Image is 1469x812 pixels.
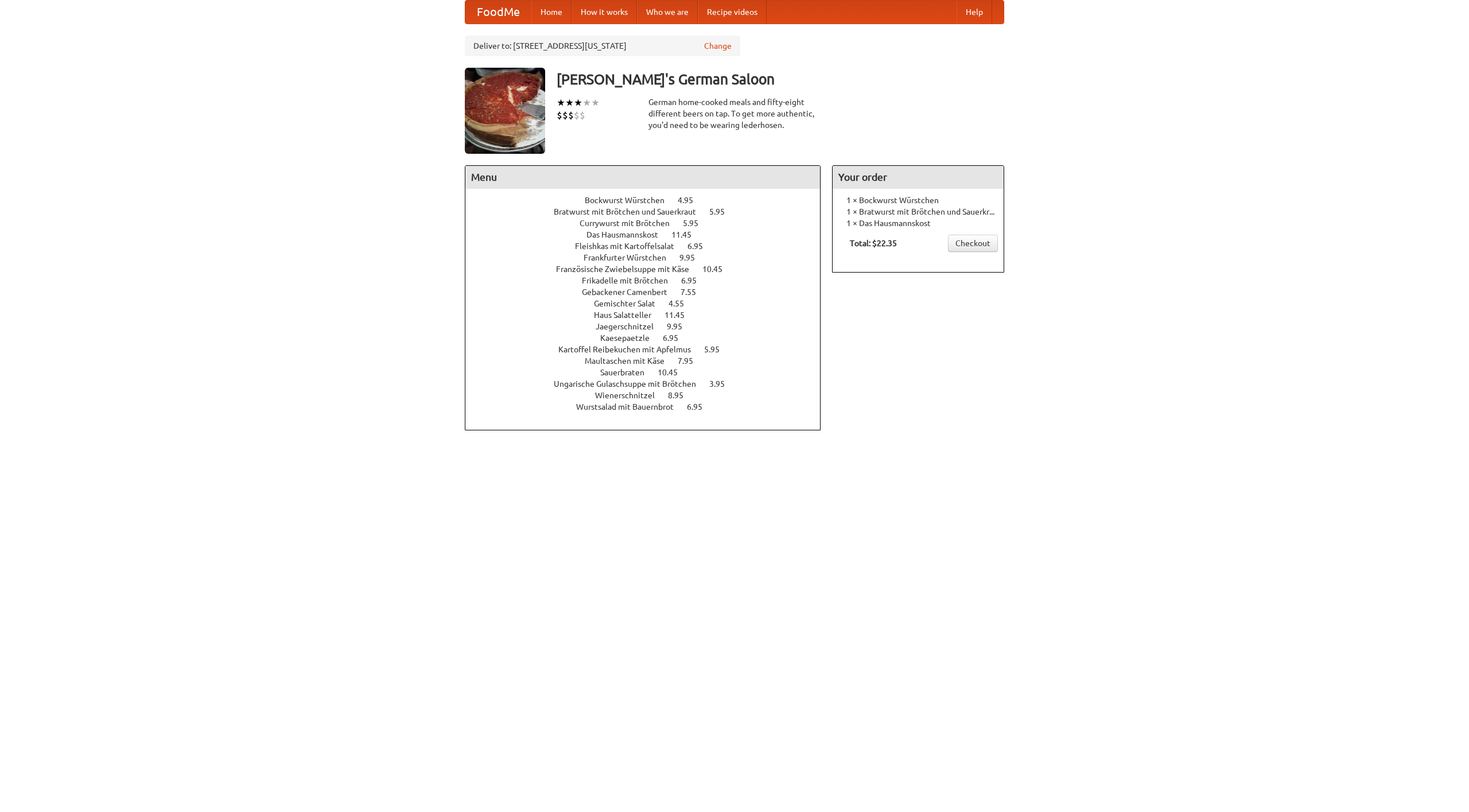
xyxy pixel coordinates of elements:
a: Checkout [948,235,998,252]
li: 1 × Bockwurst Würstchen [838,195,998,206]
li: $ [580,109,585,122]
span: 5.95 [709,207,736,216]
span: 9.95 [667,322,694,331]
div: Deliver to: [STREET_ADDRESS][US_STATE] [465,36,740,56]
span: Haus Salatteller [594,310,663,320]
div: German home-cooked meals and fifty-eight different beers on tap. To get more authentic, you'd nee... [648,96,821,131]
span: 5.95 [683,219,710,228]
a: Haus Salatteller 11.45 [594,310,706,320]
span: Kartoffel Reibekuchen mit Apfelmus [558,345,702,354]
a: Bratwurst mit Brötchen und Sauerkraut 5.95 [554,207,746,216]
li: ★ [557,96,565,109]
li: ★ [565,96,574,109]
a: FoodMe [465,1,531,24]
h3: [PERSON_NAME]'s German Saloon [557,68,1004,91]
a: Gemischter Salat 4.55 [594,299,705,308]
a: Fleishkas mit Kartoffelsalat 6.95 [575,242,724,251]
a: Home [531,1,572,24]
a: Currywurst mit Brötchen 5.95 [580,219,720,228]
a: Kartoffel Reibekuchen mit Apfelmus 5.95 [558,345,741,354]
span: Gebackener Camenbert [582,287,679,297]
span: Maultaschen mit Käse [585,356,676,366]
span: Kaesepaetzle [600,333,661,343]
span: Bockwurst Würstchen [585,196,676,205]
span: Currywurst mit Brötchen [580,219,681,228]
a: Maultaschen mit Käse 7.95 [585,356,714,366]
a: Das Hausmannskost 11.45 [586,230,713,239]
li: $ [568,109,574,122]
span: 10.45 [658,368,689,377]
span: 10.45 [702,265,734,274]
span: 11.45 [671,230,703,239]
li: ★ [574,96,582,109]
li: $ [562,109,568,122]
h4: Menu [465,166,820,189]
span: Sauerbraten [600,368,656,377]
li: $ [557,109,562,122]
span: Französische Zwiebelsuppe mit Käse [556,265,701,274]
a: Jaegerschnitzel 9.95 [596,322,704,331]
span: 7.95 [678,356,705,366]
a: Help [957,1,992,24]
li: ★ [591,96,600,109]
img: angular.jpg [465,68,545,154]
li: ★ [582,96,591,109]
a: Change [704,40,732,52]
span: 8.95 [668,391,695,400]
h4: Your order [833,166,1004,189]
a: Französische Zwiebelsuppe mit Käse 10.45 [556,265,744,274]
span: Das Hausmannskost [586,230,670,239]
span: 6.95 [663,333,690,343]
a: Wurstsalad mit Bauernbrot 6.95 [576,402,724,411]
a: Who we are [637,1,698,24]
li: 1 × Das Hausmannskost [838,217,998,229]
span: Jaegerschnitzel [596,322,665,331]
span: 6.95 [687,402,714,411]
span: 7.55 [681,287,708,297]
li: $ [574,109,580,122]
a: Bockwurst Würstchen 4.95 [585,196,714,205]
span: 6.95 [681,276,708,285]
span: 6.95 [687,242,714,251]
a: Recipe videos [698,1,767,24]
a: Ungarische Gulaschsuppe mit Brötchen 3.95 [554,379,746,388]
span: Frankfurter Würstchen [584,253,678,262]
span: Fleishkas mit Kartoffelsalat [575,242,686,251]
span: 11.45 [664,310,696,320]
span: Wurstsalad mit Bauernbrot [576,402,685,411]
span: 9.95 [679,253,706,262]
a: Wienerschnitzel 8.95 [595,391,705,400]
span: Gemischter Salat [594,299,667,308]
span: 4.95 [678,196,705,205]
span: 4.55 [669,299,695,308]
a: Gebackener Camenbert 7.55 [582,287,717,297]
a: Frankfurter Würstchen 9.95 [584,253,716,262]
span: Frikadelle mit Brötchen [582,276,679,285]
a: How it works [572,1,637,24]
a: Kaesepaetzle 6.95 [600,333,699,343]
li: 1 × Bratwurst mit Brötchen und Sauerkraut [838,206,998,217]
b: Total: $22.35 [850,239,897,248]
span: Ungarische Gulaschsuppe mit Brötchen [554,379,708,388]
span: Bratwurst mit Brötchen und Sauerkraut [554,207,708,216]
span: 3.95 [709,379,736,388]
span: Wienerschnitzel [595,391,666,400]
a: Frikadelle mit Brötchen 6.95 [582,276,718,285]
span: 5.95 [704,345,731,354]
a: Sauerbraten 10.45 [600,368,699,377]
